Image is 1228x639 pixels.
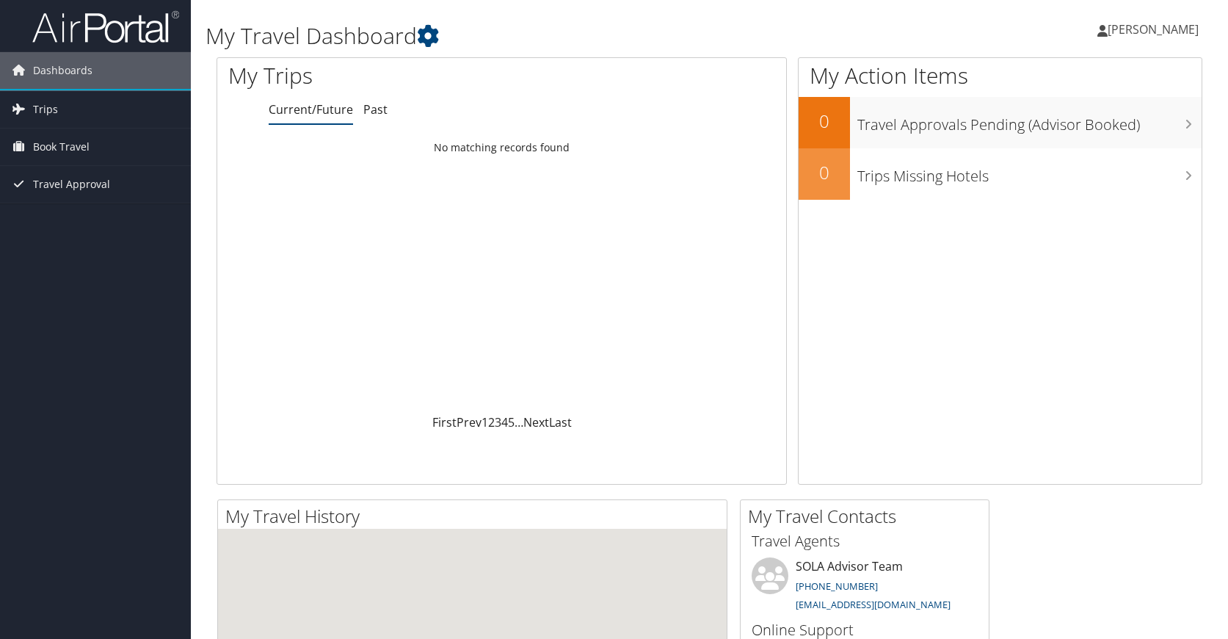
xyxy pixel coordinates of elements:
h1: My Travel Dashboard [206,21,877,51]
h1: My Action Items [799,60,1202,91]
h1: My Trips [228,60,538,91]
a: 0Travel Approvals Pending (Advisor Booked) [799,97,1202,148]
h2: My Travel History [225,504,727,529]
img: airportal-logo.png [32,10,179,44]
h3: Travel Agents [752,531,978,552]
a: 2 [488,414,495,430]
h2: 0 [799,160,850,185]
a: 5 [508,414,515,430]
a: [PHONE_NUMBER] [796,580,878,593]
span: Trips [33,91,58,128]
a: [EMAIL_ADDRESS][DOMAIN_NAME] [796,598,951,611]
a: First [432,414,457,430]
a: 0Trips Missing Hotels [799,148,1202,200]
span: … [515,414,523,430]
a: 4 [501,414,508,430]
a: Prev [457,414,482,430]
li: SOLA Advisor Team [744,557,985,618]
a: Next [523,414,549,430]
a: 3 [495,414,501,430]
a: Last [549,414,572,430]
span: Dashboards [33,52,92,89]
h2: My Travel Contacts [748,504,989,529]
a: Current/Future [269,101,353,118]
h3: Trips Missing Hotels [857,159,1202,187]
a: [PERSON_NAME] [1097,7,1213,51]
td: No matching records found [217,134,786,161]
span: Book Travel [33,129,90,165]
a: Past [363,101,388,118]
a: 1 [482,414,488,430]
h2: 0 [799,109,850,134]
h3: Travel Approvals Pending (Advisor Booked) [857,107,1202,135]
span: [PERSON_NAME] [1108,21,1199,37]
span: Travel Approval [33,166,110,203]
